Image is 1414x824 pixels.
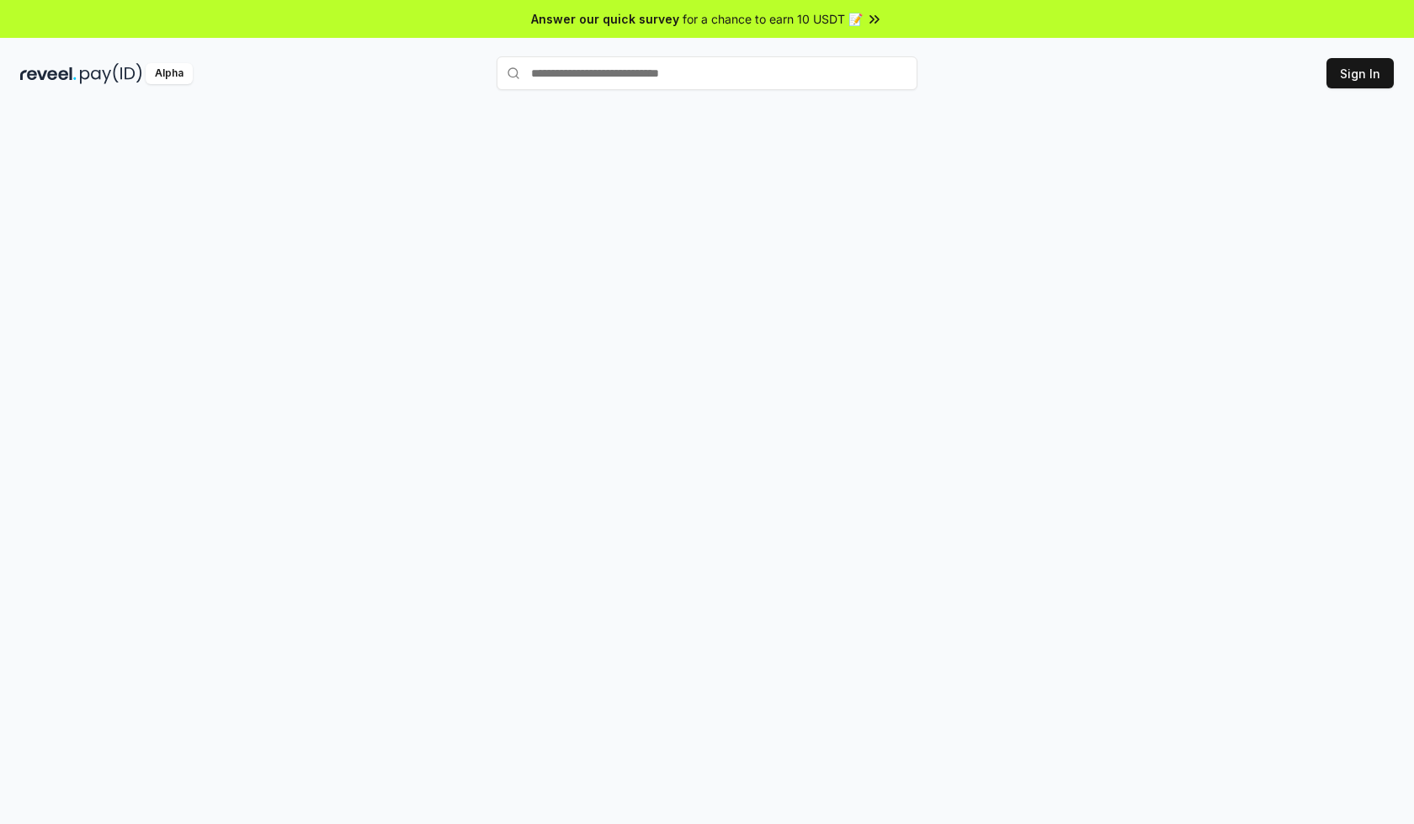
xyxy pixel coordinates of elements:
[1326,58,1394,88] button: Sign In
[146,63,193,84] div: Alpha
[683,10,863,28] span: for a chance to earn 10 USDT 📝
[531,10,679,28] span: Answer our quick survey
[20,63,77,84] img: reveel_dark
[80,63,142,84] img: pay_id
